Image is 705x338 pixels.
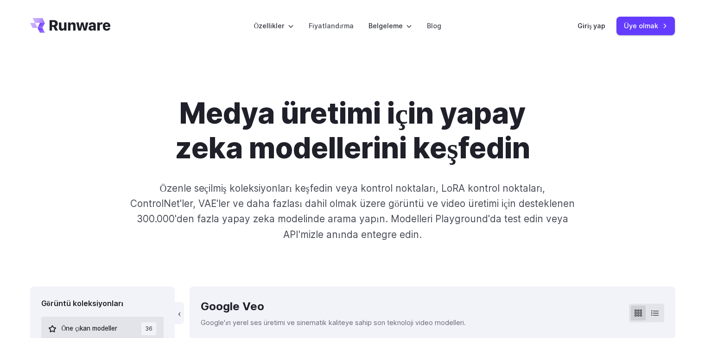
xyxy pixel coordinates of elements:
font: Google Veo [201,300,264,313]
font: Üye olmak [624,22,658,30]
button: ‹ [175,302,184,324]
a: Giriş yap [578,20,606,31]
font: Blog [427,22,441,30]
font: Özenle seçilmiş koleksiyonları keşfedin veya kontrol noktaları, LoRA kontrol noktaları, ControlNe... [130,182,574,240]
font: ‹ [178,307,181,319]
a: Üye olmak [616,17,675,35]
font: Giriş yap [578,22,606,30]
a: Fiyatlandırma [309,20,354,31]
a: Blog [427,20,441,31]
font: Belgeleme [368,22,403,30]
font: Özellikler [254,22,285,30]
font: 36 [145,325,152,332]
font: Fiyatlandırma [309,22,354,30]
font: Google'ın yerel ses üretimi ve sinematik kaliteye sahip son teknoloji video modelleri. [201,319,466,326]
font: Öne çıkan modeller [62,325,118,332]
a: Git / [30,18,111,33]
font: Görüntü koleksiyonları [41,299,123,308]
font: Medya üretimi için yapay zeka modellerini keşfedin [175,96,530,165]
